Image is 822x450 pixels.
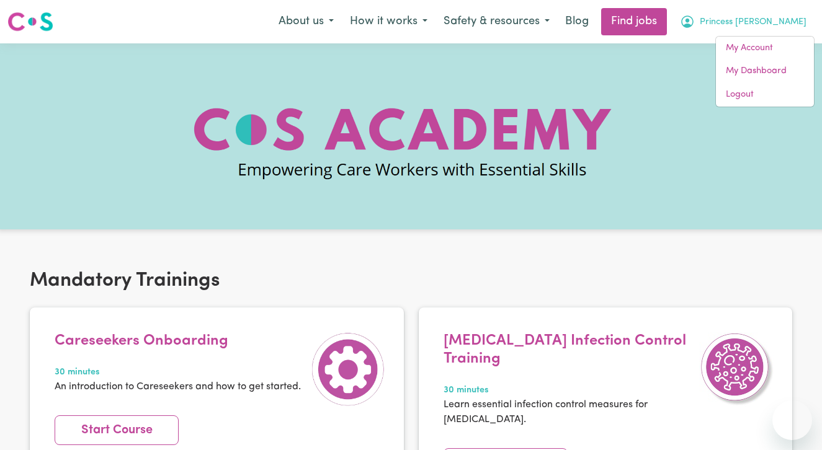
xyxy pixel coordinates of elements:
div: My Account [715,36,815,107]
a: Blog [558,8,596,35]
p: Learn essential infection control measures for [MEDICAL_DATA]. [444,397,694,427]
button: How it works [342,9,436,35]
iframe: Button to launch messaging window [772,400,812,440]
a: Find jobs [601,8,667,35]
a: Careseekers logo [7,7,53,36]
h4: [MEDICAL_DATA] Infection Control Training [444,332,694,368]
button: Safety & resources [436,9,558,35]
p: An introduction to Careseekers and how to get started. [55,379,301,394]
a: My Dashboard [716,60,814,83]
h2: Mandatory Trainings [30,269,792,293]
a: My Account [716,37,814,60]
button: About us [270,9,342,35]
img: Careseekers logo [7,11,53,33]
h4: Careseekers Onboarding [55,332,301,350]
span: Princess [PERSON_NAME] [700,15,806,29]
span: 30 minutes [444,384,694,397]
button: My Account [672,9,815,35]
span: 30 minutes [55,366,301,379]
a: Start Course [55,415,179,445]
a: Logout [716,83,814,107]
